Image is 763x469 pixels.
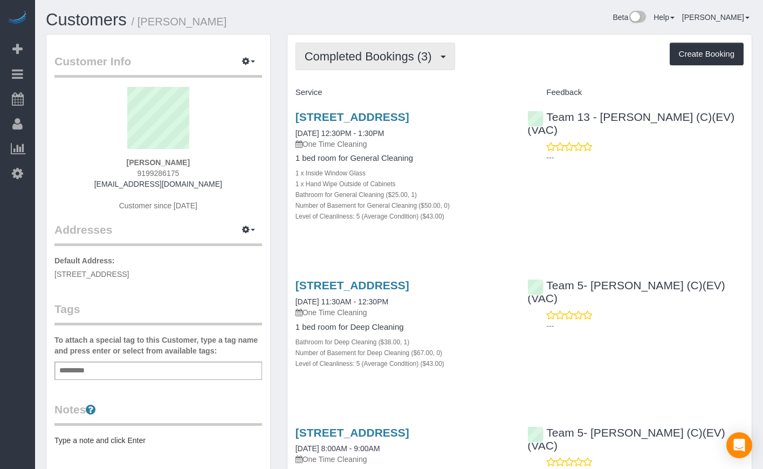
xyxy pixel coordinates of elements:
a: [DATE] 11:30AM - 12:30PM [295,297,388,306]
legend: Notes [54,402,262,426]
span: [STREET_ADDRESS] [54,270,129,278]
strong: [PERSON_NAME] [127,158,190,167]
a: [DATE] 8:00AM - 9:00AM [295,444,380,453]
small: Level of Cleanliness: 5 (Average Condition) ($43.00) [295,360,444,368]
button: Completed Bookings (3) [295,43,455,70]
span: Completed Bookings (3) [305,50,437,63]
small: Number of Basement for General Cleaning ($50.00, 0) [295,202,450,209]
a: [EMAIL_ADDRESS][DOMAIN_NAME] [94,180,222,188]
small: 1 x Hand Wipe Outside of Cabinets [295,180,396,188]
a: Team 13 - [PERSON_NAME] (C)(EV)(VAC) [527,111,734,136]
legend: Customer Info [54,53,262,78]
small: Bathroom for General Cleaning ($25.00, 1) [295,191,417,199]
h4: 1 bed room for Deep Cleaning [295,323,512,332]
a: [STREET_ADDRESS] [295,426,409,439]
a: [DATE] 12:30PM - 1:30PM [295,129,384,138]
p: One Time Cleaning [295,307,512,318]
legend: Tags [54,301,262,325]
p: One Time Cleaning [295,139,512,149]
a: Beta [613,13,646,22]
img: Automaid Logo [6,11,28,26]
p: --- [546,321,744,331]
p: One Time Cleaning [295,454,512,465]
label: Default Address: [54,255,115,266]
a: [PERSON_NAME] [682,13,750,22]
span: 9199286175 [137,169,179,178]
p: --- [546,152,744,163]
a: [STREET_ADDRESS] [295,111,409,123]
label: To attach a special tag to this Customer, type a tag name and press enter or select from availabl... [54,335,262,356]
small: / [PERSON_NAME] [132,16,227,28]
a: Team 5- [PERSON_NAME] (C)(EV)(VAC) [527,426,725,452]
div: Open Intercom Messenger [726,432,752,458]
pre: Type a note and click Enter [54,435,262,446]
button: Create Booking [670,43,744,65]
small: Bathroom for Deep Cleaning ($38.00, 1) [295,338,410,346]
a: Customers [46,10,127,29]
a: [STREET_ADDRESS] [295,279,409,291]
small: 1 x Inside Window Glass [295,169,366,177]
h4: 1 bed room for General Cleaning [295,154,512,163]
a: Help [654,13,675,22]
h4: Feedback [527,88,744,97]
span: Customer since [DATE] [119,201,197,210]
a: Team 5- [PERSON_NAME] (C)(EV)(VAC) [527,279,725,304]
small: Level of Cleanliness: 5 (Average Condition) ($43.00) [295,213,444,220]
small: Number of Basement for Deep Cleaning ($67.00, 0) [295,349,442,357]
h4: Service [295,88,512,97]
img: New interface [628,11,646,25]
